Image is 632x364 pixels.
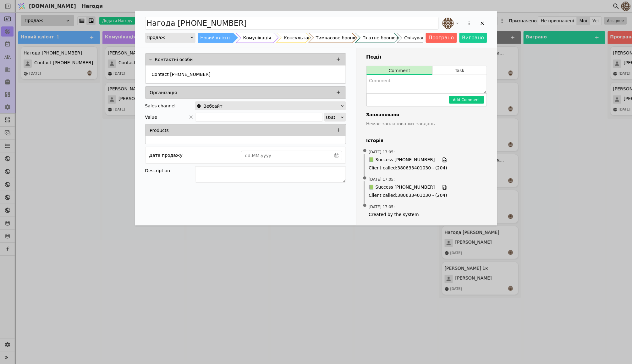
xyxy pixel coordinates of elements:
[155,56,193,63] p: Контактні особи
[243,33,271,43] div: Комунікація
[426,33,457,43] button: Програно
[204,102,223,111] span: Вебсайт
[459,33,487,43] button: Виграно
[442,18,454,29] img: an
[369,204,395,210] span: [DATE] 17:05 :
[366,137,487,144] h4: Історія
[369,192,485,199] span: Client called : 380633401030 - (204)
[135,11,497,225] div: Add Opportunity
[369,156,435,163] span: 📗 Success [PHONE_NUMBER]
[369,177,395,182] span: [DATE] 17:05 :
[326,113,340,122] div: USD
[366,53,487,61] h3: Події
[362,170,368,186] span: •
[369,165,485,171] span: Client called : 380633401030 - (204)
[369,149,395,155] span: [DATE] 17:05 :
[147,33,190,42] div: Продаж
[316,33,370,43] div: Тимчасове бронювання
[334,153,339,158] svg: calender simple
[366,121,487,127] p: Немає запланованих завдань
[145,101,176,110] div: Sales channel
[149,151,183,160] div: Дата продажу
[366,111,487,118] h4: Заплановано
[369,211,485,218] span: Created by the system
[433,66,486,75] button: Task
[152,71,211,78] p: Contact [PHONE_NUMBER]
[363,33,409,43] div: Платне бронювання
[242,151,332,160] input: dd.MM.yyyy
[201,33,231,43] div: Новий клієнт
[367,66,433,75] button: Comment
[150,127,169,134] p: Products
[145,166,195,175] div: Description
[362,143,368,159] span: •
[369,184,435,191] span: 📗 Success [PHONE_NUMBER]
[404,33,431,43] div: Очікування
[197,104,201,108] img: online-store.svg
[449,96,484,104] button: Add Comment
[362,198,368,214] span: •
[145,113,157,122] span: Value
[284,33,315,43] div: Консультація
[150,89,177,96] p: Організація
